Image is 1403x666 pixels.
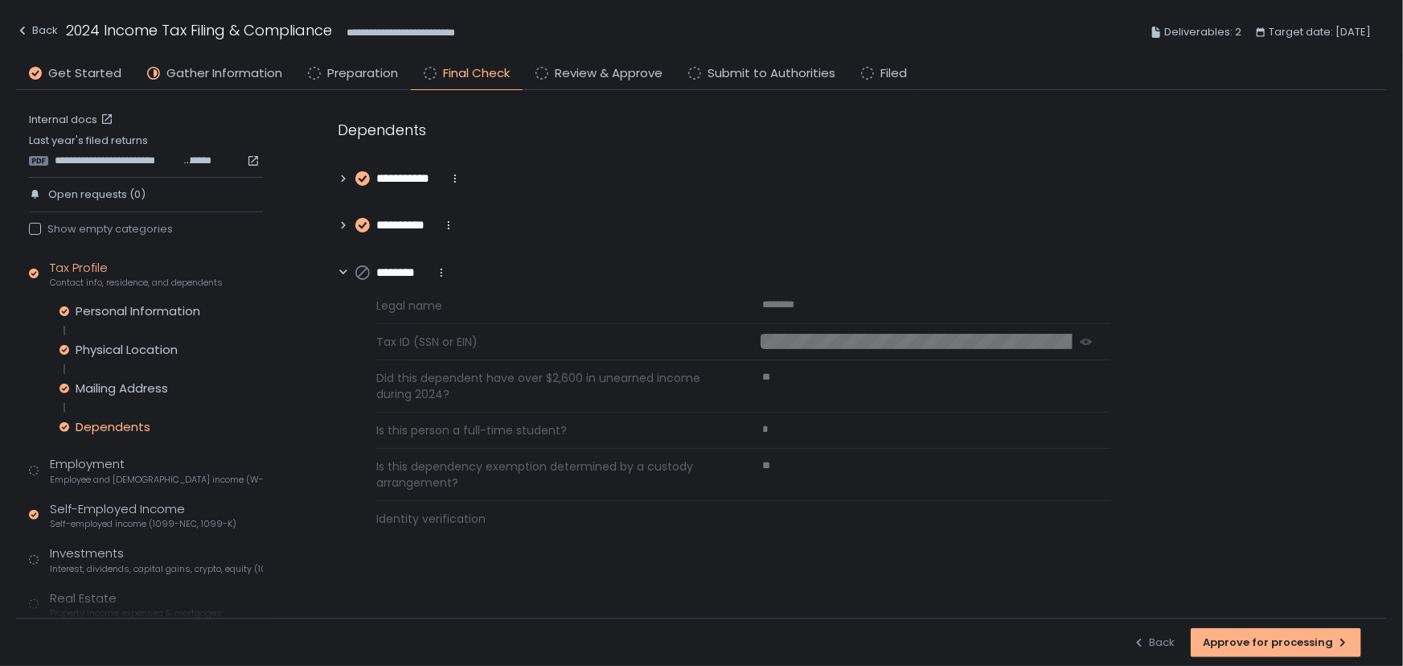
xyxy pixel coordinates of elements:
span: Get Started [48,64,121,83]
div: Dependents [76,419,150,435]
button: Back [16,19,58,46]
button: Approve for processing [1191,628,1361,657]
span: Filed [880,64,907,83]
h1: 2024 Income Tax Filing & Compliance [66,19,332,41]
span: Target date: [DATE] [1269,23,1371,42]
span: Employee and [DEMOGRAPHIC_DATA] income (W-2s) [50,474,263,486]
span: Did this dependent have over $2,600 in unearned income during 2024? [376,370,724,402]
span: Open requests (0) [48,187,146,202]
div: Approve for processing [1203,635,1349,650]
span: Interest, dividends, capital gains, crypto, equity (1099s, K-1s) [50,563,263,575]
div: Physical Location [76,342,178,358]
div: Dependents [338,119,1110,141]
span: Gather Information [166,64,282,83]
div: Employment [50,455,263,486]
span: Deliverables: 2 [1164,23,1241,42]
span: Review & Approve [555,64,663,83]
span: Self-employed income (1099-NEC, 1099-K) [50,518,236,530]
div: Self-Employed Income [50,500,236,531]
div: Tax Profile [50,259,223,290]
span: Preparation [327,64,398,83]
span: Contact info, residence, and dependents [50,277,223,289]
div: Personal Information [76,303,200,319]
span: Final Check [443,64,510,83]
a: Internal docs [29,113,117,127]
div: Back [16,21,58,40]
span: Identity verification [376,511,724,527]
div: Last year's filed returns [29,134,263,167]
span: Is this dependency exemption determined by a custody arrangement? [376,458,724,491]
span: Submit to Authorities [708,64,835,83]
span: Legal name [376,298,724,314]
span: Property income, expenses & mortgages [50,607,222,619]
button: Back [1133,628,1175,657]
div: Back [1133,635,1175,650]
div: Mailing Address [76,380,168,397]
span: Is this person a full-time student? [376,422,724,438]
span: Tax ID (SSN or EIN) [376,334,722,350]
div: Real Estate [50,590,222,620]
div: Investments [50,545,263,575]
